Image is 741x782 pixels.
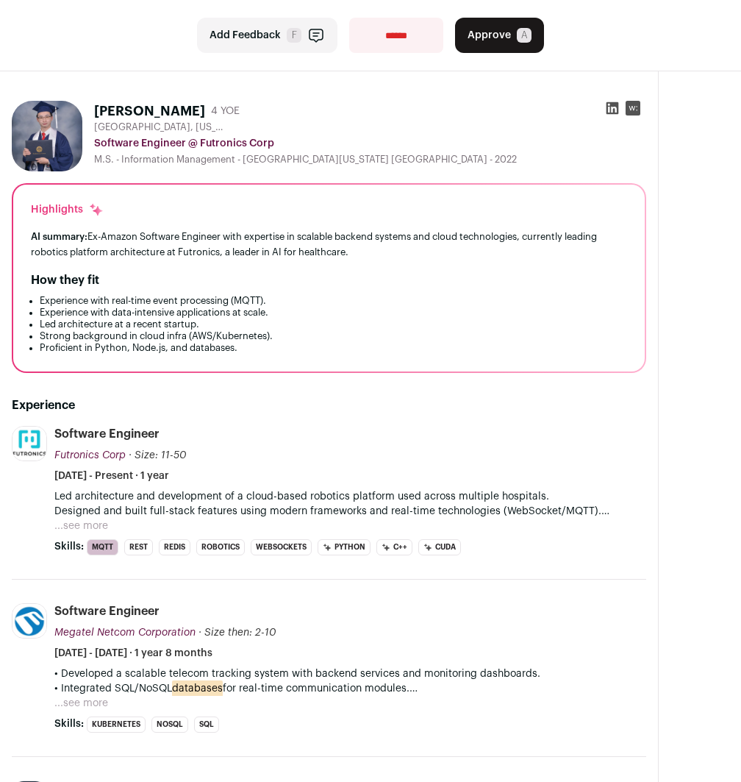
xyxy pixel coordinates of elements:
[211,104,240,118] div: 4 YOE
[87,539,118,555] li: MQTT
[468,28,511,43] span: Approve
[54,696,108,711] button: ...see more
[194,717,219,733] li: SQL
[318,539,370,555] li: Python
[54,628,196,638] span: Megatel Netcom Corporation
[94,121,226,133] span: [GEOGRAPHIC_DATA], [US_STATE], [GEOGRAPHIC_DATA]
[40,295,627,307] li: Experience with real-time event processing (MQTT).
[418,539,461,555] li: CUDA
[376,539,412,555] li: C++
[94,136,646,151] div: Software Engineer @ Futronics Corp
[40,342,627,354] li: Proficient in Python, Node.js, and databases.
[54,489,646,519] p: Led architecture and development of a cloud-based robotics platform used across multiple hospital...
[31,202,104,217] div: Highlights
[54,603,160,619] div: Software Engineer
[12,101,82,171] img: 7bb0b8839892b24f5d2823bf183971f0bdc8ea1d14c560d47a71fbd05a0759c4.jpg
[54,519,108,533] button: ...see more
[517,28,531,43] span: A
[54,450,126,461] span: Futronics Corp
[151,717,188,733] li: NoSQL
[210,28,281,43] span: Add Feedback
[159,539,190,555] li: Redis
[12,427,46,461] img: a4b211dc0eaa8cbb04d6d750c3f4b859f7af18bea3fbb4c1e2843a38b53ea80d.jpg
[40,307,627,319] li: Experience with data-intensive applications at scale.
[87,717,146,733] li: Kubernetes
[12,397,646,414] h2: Experience
[31,232,87,241] span: AI summary:
[198,628,276,638] span: · Size then: 2-10
[287,28,301,43] span: F
[251,539,312,555] li: WebSockets
[54,469,169,483] span: [DATE] - Present · 1 year
[197,18,337,53] button: Add Feedback F
[12,604,46,638] img: e754f83a9a928ea9449c52e0a8b9f35529eb4bd488068bd5c81167e47be824b4.jpg
[172,680,223,697] mark: databases
[54,717,84,731] span: Skills:
[129,450,187,461] span: · Size: 11-50
[54,646,212,661] span: [DATE] - [DATE] · 1 year 8 months
[94,101,205,121] h1: [PERSON_NAME]
[124,539,153,555] li: REST
[31,271,99,289] h2: How they fit
[40,319,627,330] li: Led architecture at a recent startup.
[54,681,646,696] p: • Integrated SQL/NoSQL for real-time communication modules.
[196,539,245,555] li: Robotics
[31,229,627,260] div: Ex-Amazon Software Engineer with expertise in scalable backend systems and cloud technologies, cu...
[54,667,646,681] p: • Developed a scalable telecom tracking system with backend services and monitoring dashboards.
[40,330,627,342] li: Strong background in cloud infra (AWS/Kubernetes).
[54,426,160,442] div: Software Engineer
[455,18,544,53] button: Approve A
[94,154,646,166] div: M.S. - Information Management - [GEOGRAPHIC_DATA][US_STATE] [GEOGRAPHIC_DATA] - 2022
[54,539,84,554] span: Skills:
